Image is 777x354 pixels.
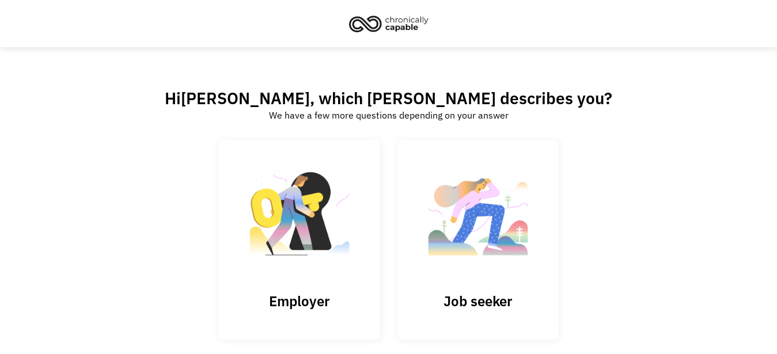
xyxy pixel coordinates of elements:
[269,108,509,122] div: We have a few more questions depending on your answer
[165,88,612,108] h2: Hi , which [PERSON_NAME] describes you?
[346,11,432,36] img: Chronically Capable logo
[219,140,380,340] input: Submit
[420,292,536,310] h3: Job seeker
[181,87,310,109] span: [PERSON_NAME]
[397,140,559,340] a: Job seeker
